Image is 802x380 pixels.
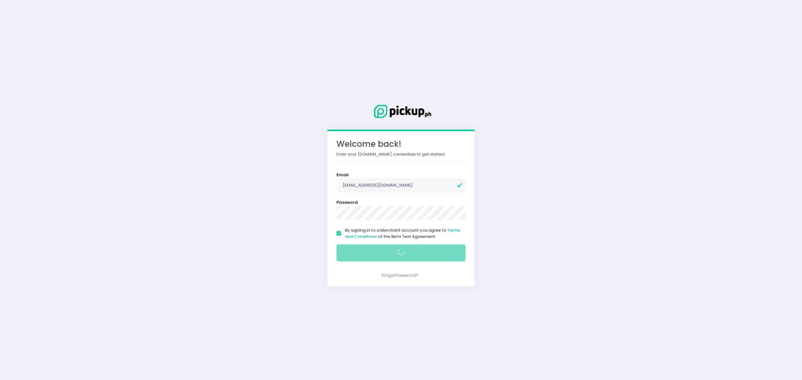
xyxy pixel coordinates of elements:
[336,151,466,157] p: Enter your [DOMAIN_NAME] credentials to get started.
[382,272,419,278] a: Forgot Password?
[370,104,432,119] img: Logo
[345,227,460,239] a: Terms and Conditions
[336,199,358,206] label: Password
[336,172,349,178] label: Email
[345,227,460,239] span: By signing in to a Merchant account you agree to of the Beta Test Agreement
[336,178,466,193] input: Email
[336,139,466,149] h3: Welcome back!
